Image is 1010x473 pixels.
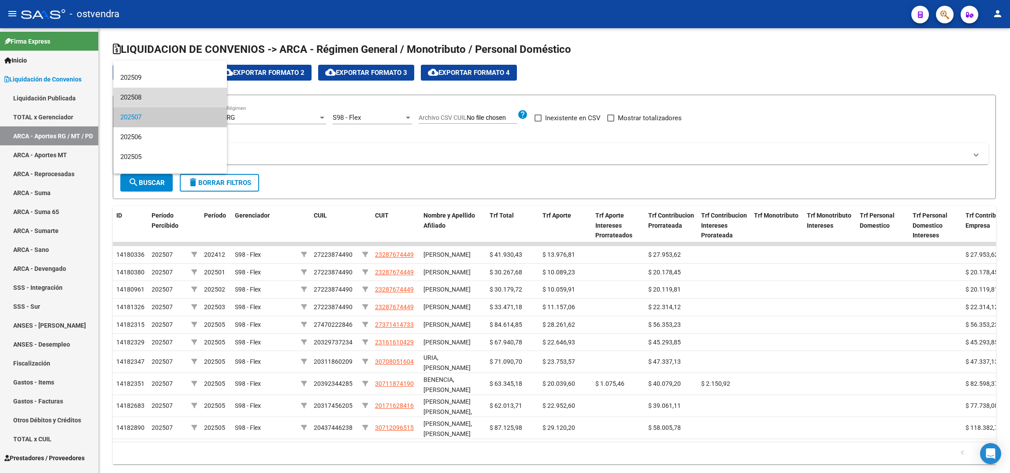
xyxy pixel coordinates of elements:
span: 202508 [120,88,220,107]
span: 202505 [120,147,220,167]
div: Open Intercom Messenger [980,443,1001,464]
span: 202504 [120,167,220,187]
span: 202506 [120,127,220,147]
span: 202509 [120,68,220,88]
span: 202507 [120,107,220,127]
